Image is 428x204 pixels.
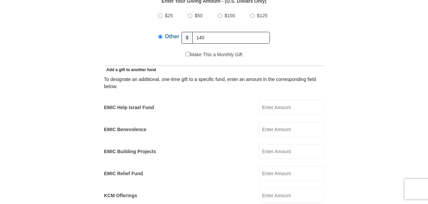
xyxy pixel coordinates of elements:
input: Make This a Monthly Gift [186,52,190,56]
div: To designate an additional, one-time gift to a specific fund, enter an amount in the correspondin... [104,76,324,90]
input: Enter Amount [259,100,324,115]
input: Enter Amount [259,188,324,203]
span: Add a gift to another fund [104,67,156,72]
label: EMIC Benevolence [104,126,146,133]
label: EMIC Building Projects [104,148,156,155]
span: $ [181,32,193,44]
input: Enter Amount [259,144,324,159]
input: Other Amount [192,32,270,44]
span: $25 [165,13,173,18]
label: EMIC Help Israel Fund [104,104,154,111]
span: $100 [224,13,235,18]
input: Enter Amount [259,166,324,181]
input: Enter Amount [259,122,324,137]
span: $50 [195,13,202,18]
label: Make This a Monthly Gift [186,51,242,58]
label: EMIC Relief Fund [104,170,143,177]
label: KCM Offerings [104,192,137,199]
span: $125 [257,13,267,18]
span: Other [165,34,179,39]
